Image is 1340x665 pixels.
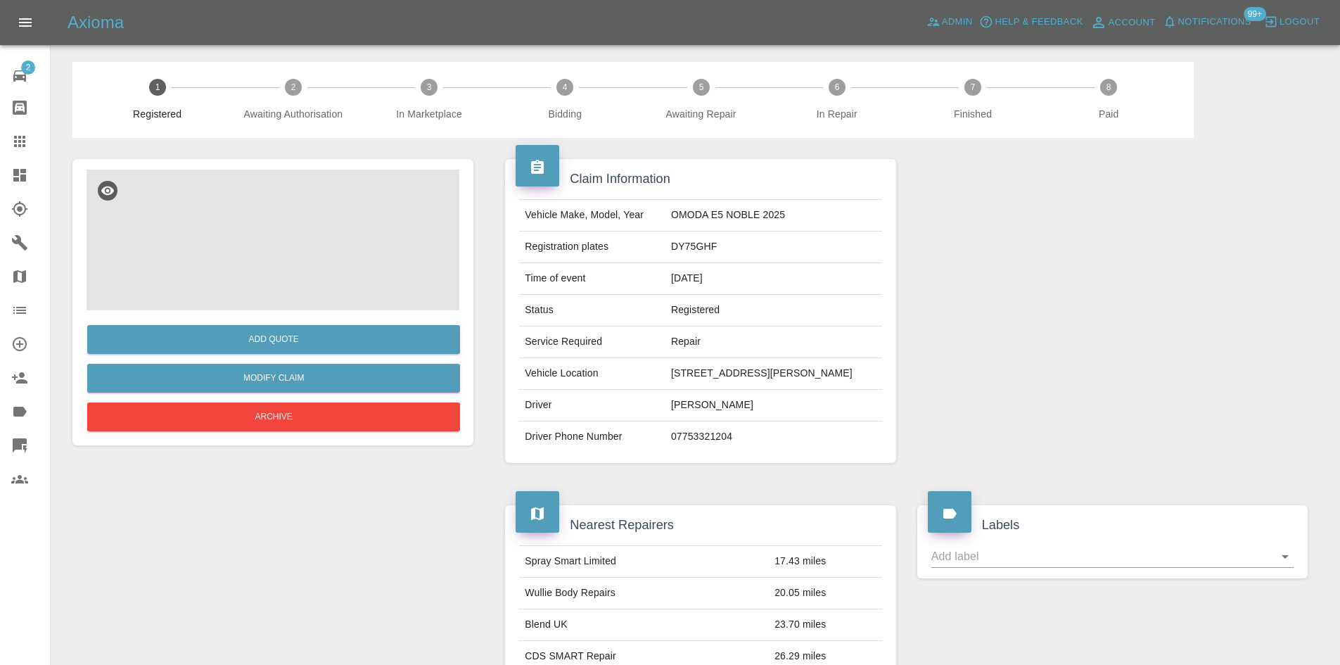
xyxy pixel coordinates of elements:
[665,422,882,452] td: 07753321204
[698,82,703,92] text: 5
[563,82,568,92] text: 4
[519,263,665,295] td: Time of event
[976,11,1086,33] button: Help & Feedback
[923,11,976,33] a: Admin
[519,200,665,232] td: Vehicle Make, Model, Year
[942,14,973,30] span: Admin
[995,14,1083,30] span: Help & Feedback
[231,107,355,121] span: Awaiting Authorisation
[769,546,882,578] td: 17.43 miles
[21,61,35,75] span: 2
[87,403,460,431] button: Archive
[774,107,899,121] span: In Repair
[928,516,1297,535] h4: Labels
[1087,11,1159,34] a: Account
[665,295,882,327] td: Registered
[1159,11,1255,33] button: Notifications
[155,82,160,92] text: 1
[87,364,460,393] a: Modify Claim
[8,6,42,39] button: Open drawer
[95,107,219,121] span: Registered
[910,107,1035,121] span: Finished
[519,358,665,390] td: Vehicle Location
[665,232,882,263] td: DY75GHF
[1109,15,1156,31] span: Account
[366,107,491,121] span: In Marketplace
[769,578,882,609] td: 20.05 miles
[519,390,665,422] td: Driver
[1047,107,1171,121] span: Paid
[87,170,459,310] img: 9a7e0177-bfd7-4d7e-950c-c346714af3d3
[665,263,882,295] td: [DATE]
[665,200,882,232] td: OMODA E5 NOBLE 2025
[503,107,627,121] span: Bidding
[665,327,882,358] td: Repair
[427,82,432,92] text: 3
[834,82,839,92] text: 6
[1244,7,1266,21] span: 99+
[519,578,769,609] td: Wullie Body Repairs
[769,609,882,641] td: 23.70 miles
[639,107,763,121] span: Awaiting Repair
[665,390,882,422] td: [PERSON_NAME]
[971,82,976,92] text: 7
[68,11,124,34] h5: Axioma
[665,358,882,390] td: [STREET_ADDRESS][PERSON_NAME]
[291,82,296,92] text: 2
[519,609,769,641] td: Blend UK
[931,545,1272,567] input: Add label
[519,232,665,263] td: Registration plates
[87,325,460,354] button: Add Quote
[1275,547,1295,566] button: Open
[519,422,665,452] td: Driver Phone Number
[1261,11,1323,33] button: Logout
[1106,82,1111,92] text: 8
[519,295,665,327] td: Status
[519,327,665,358] td: Service Required
[516,170,885,189] h4: Claim Information
[1178,14,1251,30] span: Notifications
[1280,14,1320,30] span: Logout
[519,546,769,578] td: Spray Smart Limited
[516,516,885,535] h4: Nearest Repairers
